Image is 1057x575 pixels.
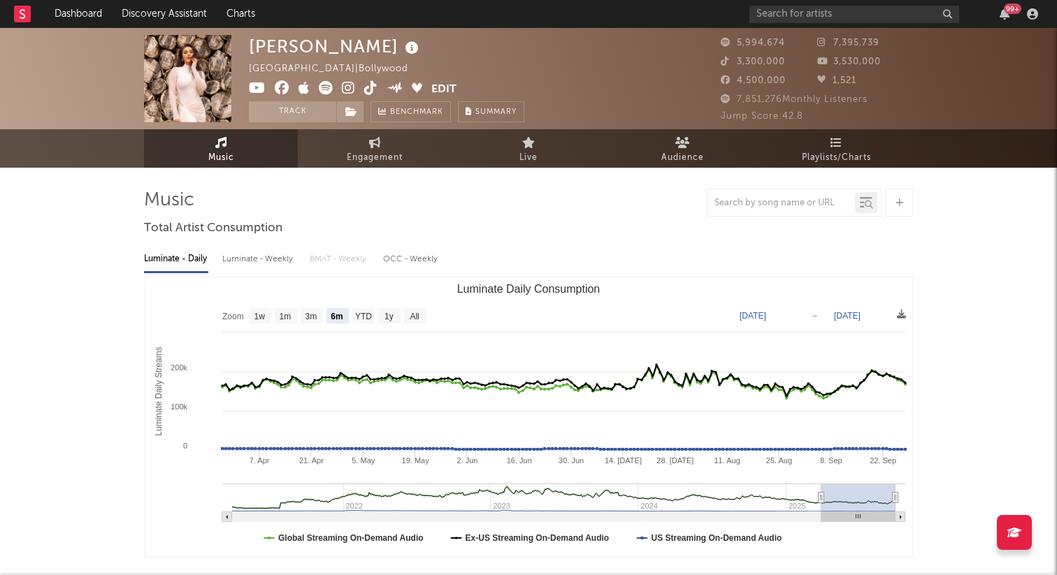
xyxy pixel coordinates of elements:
[507,456,532,465] text: 16. Jun
[475,108,517,116] span: Summary
[208,150,234,166] span: Music
[749,6,959,23] input: Search for artists
[352,456,375,465] text: 5. May
[466,533,610,543] text: Ex-US Streaming On-Demand Audio
[222,312,244,321] text: Zoom
[661,150,704,166] span: Audience
[721,76,786,85] span: 4,500,000
[559,456,584,465] text: 30. Jun
[254,312,266,321] text: 1w
[278,533,424,543] text: Global Streaming On-Demand Audio
[410,312,419,321] text: All
[519,150,538,166] span: Live
[1004,3,1021,14] div: 99 +
[305,312,317,321] text: 3m
[870,456,896,465] text: 22. Sep
[183,442,187,450] text: 0
[810,311,819,321] text: →
[1000,8,1009,20] button: 99+
[249,61,424,78] div: [GEOGRAPHIC_DATA] | Bollywood
[249,35,422,58] div: [PERSON_NAME]
[144,247,208,271] div: Luminate - Daily
[331,312,343,321] text: 6m
[721,57,785,66] span: 3,300,000
[383,247,439,271] div: OCC - Weekly
[456,456,477,465] text: 2. Jun
[802,150,871,166] span: Playlists/Charts
[759,129,913,168] a: Playlists/Charts
[144,220,282,237] span: Total Artist Consumption
[145,277,912,557] svg: Luminate Daily Consumption
[171,363,187,372] text: 200k
[249,101,336,122] button: Track
[721,112,803,121] span: Jump Score: 42.8
[651,533,782,543] text: US Streaming On-Demand Audio
[707,198,855,209] input: Search by song name or URL
[222,247,296,271] div: Luminate - Weekly
[402,456,430,465] text: 19. May
[714,456,740,465] text: 11. Aug
[817,76,856,85] span: 1,521
[384,312,394,321] text: 1y
[452,129,605,168] a: Live
[144,129,298,168] a: Music
[347,150,403,166] span: Engagement
[817,38,879,48] span: 7,395,739
[390,104,443,121] span: Benchmark
[298,129,452,168] a: Engagement
[280,312,292,321] text: 1m
[605,129,759,168] a: Audience
[457,283,601,295] text: Luminate Daily Consumption
[154,347,164,435] text: Luminate Daily Streams
[171,402,187,411] text: 100k
[299,456,324,465] text: 21. Apr
[834,311,861,321] text: [DATE]
[721,95,868,104] span: 7,851,276 Monthly Listeners
[605,456,642,465] text: 14. [DATE]
[250,456,270,465] text: 7. Apr
[431,81,456,99] button: Edit
[721,38,785,48] span: 5,994,674
[766,456,792,465] text: 25. Aug
[656,456,693,465] text: 28. [DATE]
[740,311,766,321] text: [DATE]
[371,101,451,122] a: Benchmark
[820,456,842,465] text: 8. Sep
[817,57,881,66] span: 3,530,000
[355,312,372,321] text: YTD
[458,101,524,122] button: Summary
